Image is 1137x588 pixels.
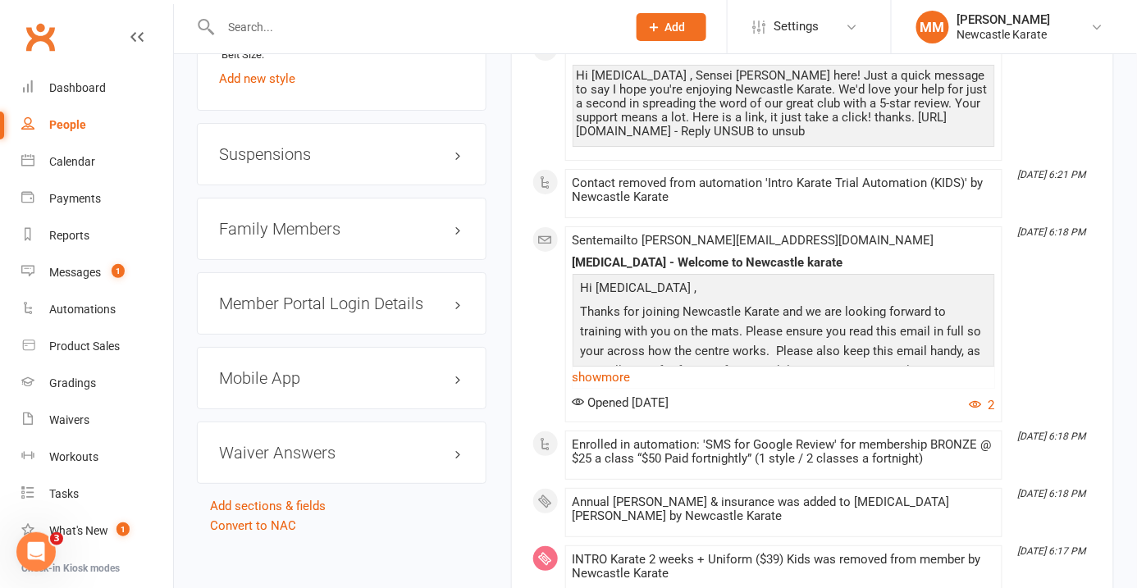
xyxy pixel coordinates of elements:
a: Reports [21,217,173,254]
span: Sent email to [PERSON_NAME][EMAIL_ADDRESS][DOMAIN_NAME] [573,233,934,248]
i: [DATE] 6:18 PM [1018,488,1086,499]
div: Payments [49,192,101,205]
iframe: Intercom live chat [16,532,56,572]
p: Hi [MEDICAL_DATA] , [577,278,991,302]
div: Hi [MEDICAL_DATA] , Sensei [PERSON_NAME] here! Just a quick message to say I hope you're enjoying... [577,69,991,139]
input: Search... [216,16,615,39]
span: 1 [116,522,130,536]
div: Messages [49,266,101,279]
a: show more [573,366,995,389]
a: Payments [21,180,173,217]
span: 3 [50,532,63,545]
div: INTRO Karate 2 weeks + Uniform ($39) Kids was removed from member by Newcastle Karate [573,553,995,581]
div: MM [916,11,949,43]
i: [DATE] 6:17 PM [1018,545,1086,557]
div: Contact removed from automation 'Intro Karate Trial Automation (KIDS)' by Newcastle Karate [573,176,995,204]
a: Add sections & fields [210,499,326,513]
a: Convert to NAC [210,518,296,533]
h3: Member Portal Login Details [219,294,464,312]
div: What's New [49,524,108,537]
i: [DATE] 6:18 PM [1018,226,1086,238]
a: Tasks [21,476,173,513]
div: Annual [PERSON_NAME] & insurance was added to [MEDICAL_DATA][PERSON_NAME] by Newcastle Karate [573,495,995,523]
a: Messages 1 [21,254,173,291]
div: Newcastle Karate [957,27,1051,42]
h3: Mobile App [219,369,464,387]
div: Calendar [49,155,95,168]
button: 2 [970,395,995,415]
div: Dashboard [49,81,106,94]
div: People [49,118,86,131]
a: What's New1 [21,513,173,549]
h3: Family Members [219,220,464,238]
a: People [21,107,173,144]
div: Gradings [49,376,96,390]
a: Add new style [219,71,295,86]
span: Opened [DATE] [573,395,669,410]
a: Clubworx [20,16,61,57]
span: 1 [112,264,125,278]
h3: Suspensions [219,145,464,163]
div: Workouts [49,450,98,463]
i: [DATE] 6:18 PM [1018,431,1086,442]
a: Automations [21,291,173,328]
div: Reports [49,229,89,242]
div: Tasks [49,487,79,500]
div: [PERSON_NAME] [957,12,1051,27]
div: Automations [49,303,116,316]
a: Workouts [21,439,173,476]
a: Product Sales [21,328,173,365]
a: Calendar [21,144,173,180]
button: Add [637,13,706,41]
div: Product Sales [49,340,120,353]
a: Dashboard [21,70,173,107]
div: [MEDICAL_DATA] - Welcome to Newcastle karate [573,256,995,270]
span: Add [665,21,686,34]
i: [DATE] 6:21 PM [1018,169,1086,180]
span: Settings [774,8,819,45]
div: Enrolled in automation: 'SMS for Google Review' for membership BRONZE @ $25 a class “$50 Paid for... [573,438,995,466]
h3: Waiver Answers [219,444,464,462]
span: Belt Size: [221,48,264,61]
div: Waivers [49,413,89,426]
p: Thanks for joining Newcastle Karate and we are looking forward to training with you on the mats. ... [577,302,991,385]
a: Gradings [21,365,173,402]
a: Waivers [21,402,173,439]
